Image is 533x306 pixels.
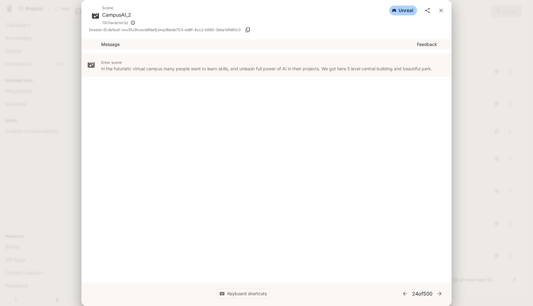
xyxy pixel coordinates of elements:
span: Session ID: default-nxv5fu3hvsvddfdafjrjmq:9bede703-ed8f-4cc2-b580-3eba1dfd90c3 [89,27,241,33]
button: share [422,5,433,16]
span: Enter scene [101,60,122,65]
p: Message [101,41,417,48]
span: Scene [102,5,135,11]
button: Keyboard shortcuts [217,289,270,299]
span: 13 Character(s) [102,20,128,26]
div: AI Gym Guide, AI Alfred von Cache, Anna Oshee, Business Advisor, AI Gynvael Qbit, AI Mary Hidden,... [102,19,135,27]
p: Feedback [417,41,447,48]
button: close [436,5,447,16]
p: CampusAI_2 [102,11,135,19]
span: unreal [395,7,417,14]
p: In the futuristic virtual campus many people want to learn skills, and unleash full power of AI i... [101,66,447,72]
p: 24 of 500 [412,290,432,297]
